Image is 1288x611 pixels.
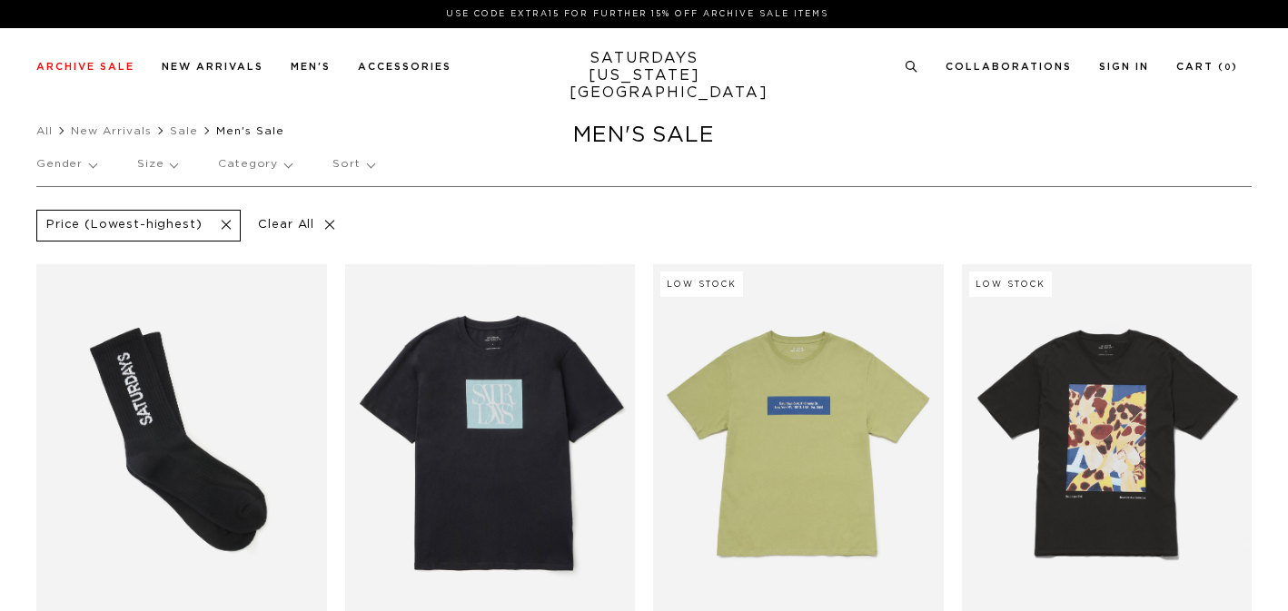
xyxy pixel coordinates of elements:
p: Price (Lowest-highest) [46,218,202,233]
div: Low Stock [969,271,1052,297]
a: Sale [170,125,198,136]
a: Archive Sale [36,62,134,72]
span: Men's Sale [216,125,284,136]
a: Accessories [358,62,451,72]
a: Collaborations [946,62,1072,72]
p: Sort [332,143,373,185]
p: Clear All [250,210,343,241]
a: Sign In [1099,62,1149,72]
p: Gender [36,143,96,185]
div: Low Stock [660,271,743,297]
a: All [36,125,53,136]
p: Use Code EXTRA15 for Further 15% Off Archive Sale Items [44,7,1231,21]
a: New Arrivals [71,125,152,136]
a: New Arrivals [162,62,263,72]
p: Size [137,143,177,185]
a: Men's [291,62,331,72]
a: SATURDAYS[US_STATE][GEOGRAPHIC_DATA] [570,50,719,102]
p: Category [218,143,292,185]
small: 0 [1224,64,1232,72]
a: Cart (0) [1176,62,1238,72]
